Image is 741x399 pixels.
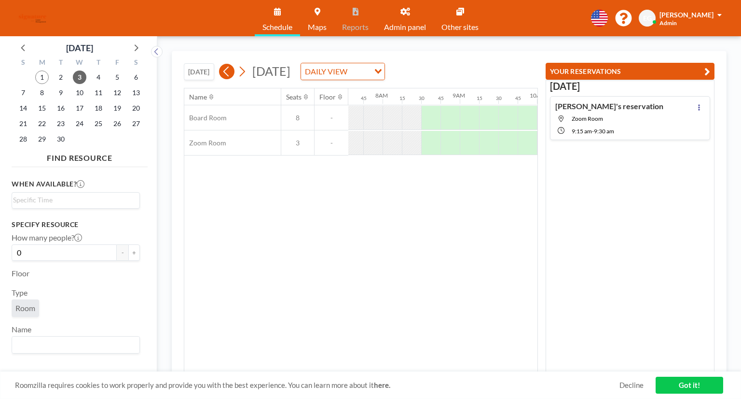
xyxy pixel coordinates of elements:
[619,381,644,390] a: Decline
[12,193,139,207] div: Search for option
[374,381,390,389] a: here.
[73,86,86,100] span: Wednesday, September 10, 2025
[399,95,405,101] div: 15
[286,93,302,101] div: Seats
[384,23,426,31] span: Admin panel
[438,95,444,101] div: 45
[643,14,652,23] span: EG
[54,117,68,130] span: Tuesday, September 23, 2025
[73,71,86,84] span: Wednesday, September 3, 2025
[572,115,603,122] span: Zoom Room
[550,80,710,92] h3: [DATE]
[189,93,207,101] div: Name
[16,86,30,100] span: Sunday, September 7, 2025
[350,65,369,78] input: Search for option
[117,244,128,261] button: -
[35,117,49,130] span: Monday, September 22, 2025
[594,128,614,135] span: 9:30 AM
[110,71,124,84] span: Friday, September 5, 2025
[129,117,143,130] span: Saturday, September 27, 2025
[52,57,70,70] div: T
[319,93,336,101] div: Floor
[35,71,49,84] span: Monday, September 1, 2025
[515,95,521,101] div: 45
[54,86,68,100] span: Tuesday, September 9, 2025
[15,381,619,390] span: Roomzilla requires cookies to work properly and provide you with the best experience. You can lea...
[92,101,105,115] span: Thursday, September 18, 2025
[659,19,677,27] span: Admin
[184,139,226,147] span: Zoom Room
[441,23,479,31] span: Other sites
[54,132,68,146] span: Tuesday, September 30, 2025
[13,195,134,205] input: Search for option
[315,139,348,147] span: -
[375,92,388,99] div: 8AM
[129,86,143,100] span: Saturday, September 13, 2025
[184,114,227,122] span: Board Room
[92,117,105,130] span: Thursday, September 25, 2025
[108,57,126,70] div: F
[656,377,723,394] a: Got it!
[13,339,134,351] input: Search for option
[12,149,148,163] h4: FIND RESOURCE
[262,23,292,31] span: Schedule
[496,95,502,101] div: 30
[308,23,327,31] span: Maps
[35,86,49,100] span: Monday, September 8, 2025
[453,92,465,99] div: 9AM
[110,86,124,100] span: Friday, September 12, 2025
[110,117,124,130] span: Friday, September 26, 2025
[252,64,290,78] span: [DATE]
[66,41,93,55] div: [DATE]
[73,101,86,115] span: Wednesday, September 17, 2025
[54,101,68,115] span: Tuesday, September 16, 2025
[16,132,30,146] span: Sunday, September 28, 2025
[92,71,105,84] span: Thursday, September 4, 2025
[12,288,27,298] label: Type
[530,92,546,99] div: 10AM
[92,86,105,100] span: Thursday, September 11, 2025
[315,114,348,122] span: -
[12,269,29,278] label: Floor
[12,233,82,242] label: How many people?
[15,303,35,313] span: Room
[15,9,50,28] img: organization-logo
[16,101,30,115] span: Sunday, September 14, 2025
[12,325,31,334] label: Name
[16,117,30,130] span: Sunday, September 21, 2025
[477,95,482,101] div: 15
[35,101,49,115] span: Monday, September 15, 2025
[33,57,52,70] div: M
[592,128,594,135] span: -
[89,57,108,70] div: T
[546,63,714,80] button: YOUR RESERVATIONS
[342,23,369,31] span: Reports
[301,63,384,80] div: Search for option
[14,57,33,70] div: S
[361,95,367,101] div: 45
[54,71,68,84] span: Tuesday, September 2, 2025
[303,65,349,78] span: DAILY VIEW
[659,11,714,19] span: [PERSON_NAME]
[281,139,314,147] span: 3
[129,101,143,115] span: Saturday, September 20, 2025
[128,244,140,261] button: +
[184,63,214,80] button: [DATE]
[70,57,89,70] div: W
[572,128,592,135] span: 9:15 AM
[281,114,314,122] span: 8
[12,220,140,229] h3: Specify resource
[555,101,663,111] h4: [PERSON_NAME]'s reservation
[126,57,145,70] div: S
[129,71,143,84] span: Saturday, September 6, 2025
[419,95,425,101] div: 30
[73,117,86,130] span: Wednesday, September 24, 2025
[110,101,124,115] span: Friday, September 19, 2025
[12,337,139,353] div: Search for option
[35,132,49,146] span: Monday, September 29, 2025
